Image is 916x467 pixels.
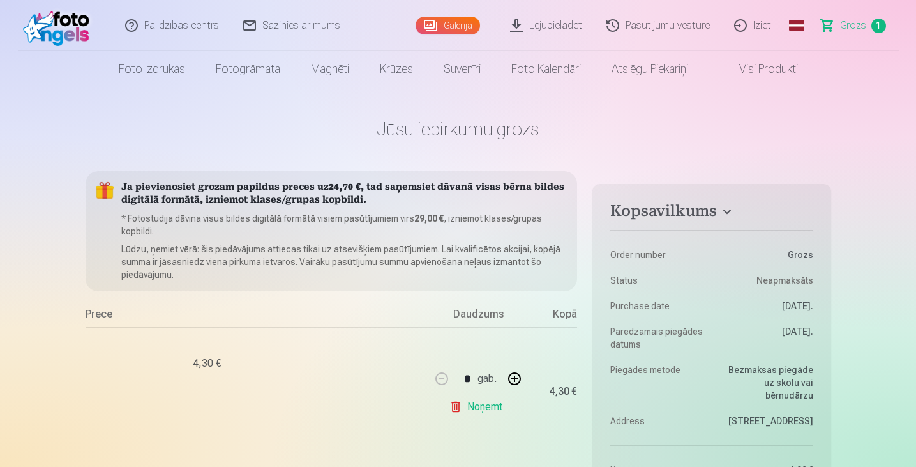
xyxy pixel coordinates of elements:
p: Lūdzu, ņemiet vērā: šis piedāvājums attiecas tikai uz atsevišķiem pasūtījumiem. Lai kvalificētos ... [121,243,567,281]
div: gab. [477,364,497,394]
a: Visi produkti [703,51,813,87]
div: 4,30 € [549,388,577,395]
span: Grozs [840,18,866,33]
b: 29,00 € [414,213,444,224]
dt: Order number [610,249,705,261]
a: Suvenīri [428,51,496,87]
dd: [STREET_ADDRESS] [718,415,813,427]
a: Fotogrāmata [200,51,296,87]
dt: Purchase date [610,300,705,312]
h1: Jūsu iepirkumu grozs [86,118,831,141]
span: 1 [871,19,886,33]
a: Foto kalendāri [496,51,596,87]
a: Atslēgu piekariņi [596,51,703,87]
dd: [DATE]. [718,325,813,351]
dd: Bezmaksas piegāde uz skolu vai bērnudārzu [718,364,813,402]
div: 4,30 € [193,356,221,371]
p: * Fotostudija dāvina visus bildes digitālā formātā visiem pasūtījumiem virs , izniemot klases/gru... [121,212,567,238]
dt: Piegādes metode [610,364,705,402]
b: 24,70 € [329,183,361,192]
h5: Ja pievienosiet grozam papildus preces uz , tad saņemsiet dāvanā visas bērna bildes digitālā form... [121,181,567,207]
dt: Paredzamais piegādes datums [610,325,705,351]
a: Galerija [416,17,480,34]
dt: Status [610,274,705,287]
div: Kopā [526,307,577,327]
a: Krūzes [364,51,428,87]
span: Neapmaksāts [756,274,813,287]
div: Prece [86,307,431,327]
dt: Address [610,415,705,427]
a: Magnēti [296,51,364,87]
a: Foto izdrukas [103,51,200,87]
a: Noņemt [449,394,507,420]
button: Kopsavilkums [610,202,813,225]
div: Daudzums [430,307,526,327]
img: /fa1 [23,5,96,46]
dd: [DATE]. [718,300,813,312]
dd: Grozs [718,249,813,261]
